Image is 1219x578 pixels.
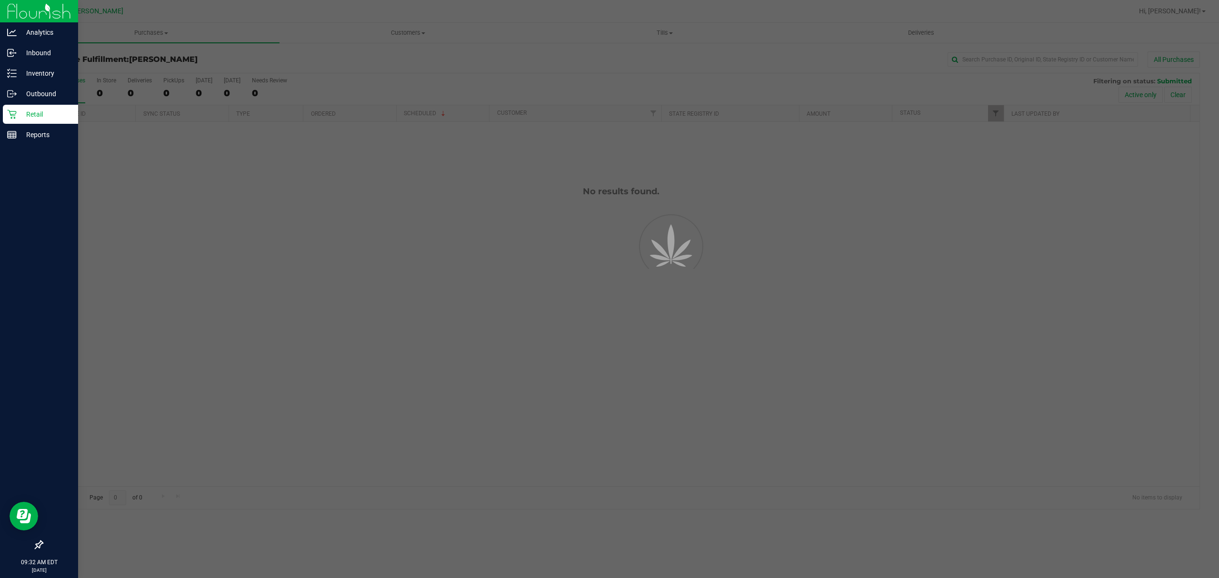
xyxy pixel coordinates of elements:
[17,68,74,79] p: Inventory
[4,558,74,567] p: 09:32 AM EDT
[17,88,74,100] p: Outbound
[7,48,17,58] inline-svg: Inbound
[17,129,74,140] p: Reports
[10,502,38,530] iframe: Resource center
[7,89,17,99] inline-svg: Outbound
[7,28,17,37] inline-svg: Analytics
[4,567,74,574] p: [DATE]
[7,130,17,140] inline-svg: Reports
[17,27,74,38] p: Analytics
[17,109,74,120] p: Retail
[7,69,17,78] inline-svg: Inventory
[7,110,17,119] inline-svg: Retail
[17,47,74,59] p: Inbound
